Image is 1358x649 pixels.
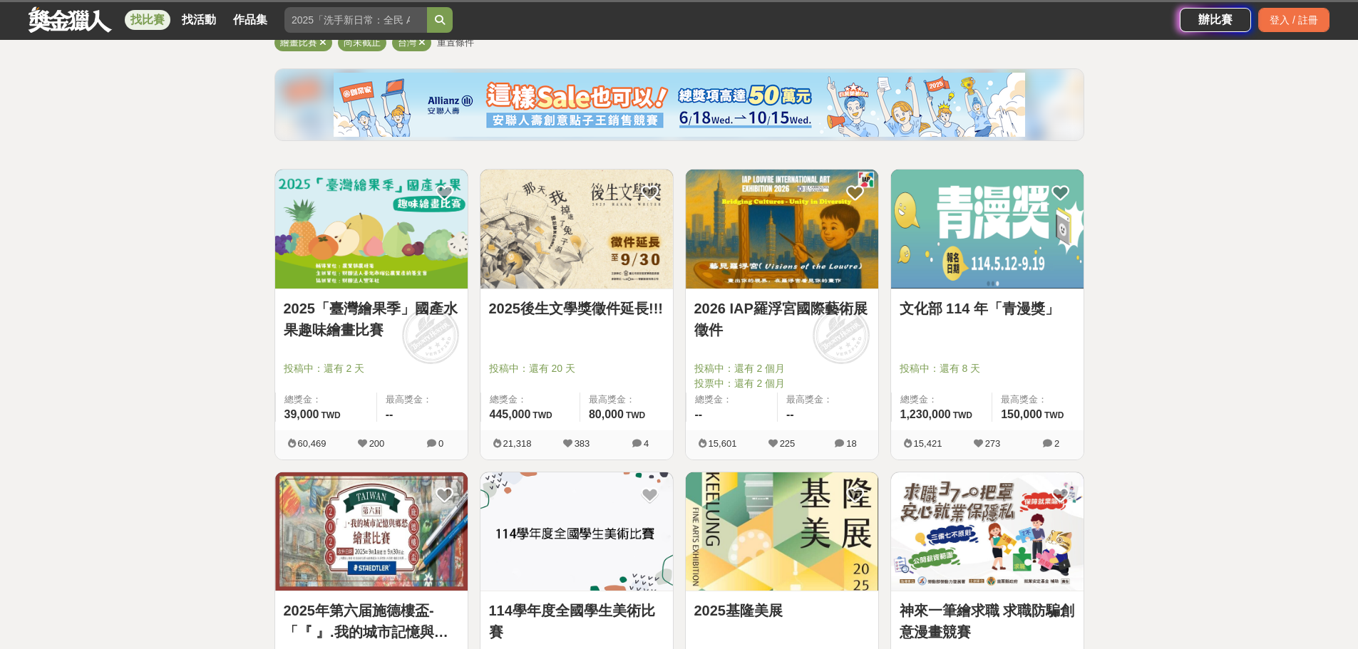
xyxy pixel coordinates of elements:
a: 2025基隆美展 [694,600,870,621]
span: 200 [369,438,385,449]
span: 投票中：還有 2 個月 [694,376,870,391]
a: 作品集 [227,10,273,30]
img: Cover Image [686,472,878,591]
span: TWD [533,410,552,420]
span: 21,318 [503,438,532,449]
img: Cover Image [686,170,878,289]
span: 總獎金： [900,393,984,407]
span: 18 [846,438,856,449]
img: Cover Image [891,170,1084,289]
span: 最高獎金： [386,393,459,407]
span: 繪畫比賽 [280,37,317,48]
span: 225 [780,438,796,449]
span: 150,000 [1001,408,1042,420]
span: 最高獎金： [589,393,664,407]
span: 台灣 [398,37,416,48]
a: 2026 IAP羅浮宮國際藝術展徵件 [694,298,870,341]
a: 神來一筆繪求職 求職防騙創意漫畫競賽 [900,600,1075,643]
span: 273 [985,438,1001,449]
span: 投稿中：還有 2 天 [284,361,459,376]
span: -- [386,408,393,420]
img: Cover Image [480,472,673,591]
span: 80,000 [589,408,624,420]
span: 15,421 [914,438,942,449]
a: 文化部 114 年「青漫獎」 [900,298,1075,319]
a: 2025「臺灣繪果季」國產水果趣味繪畫比賽 [284,298,459,341]
div: 登入 / 註冊 [1258,8,1329,32]
span: 總獎金： [490,393,571,407]
span: 重置條件 [437,37,474,48]
span: 總獎金： [695,393,769,407]
span: 0 [438,438,443,449]
img: Cover Image [275,472,468,591]
img: Cover Image [480,170,673,289]
input: 2025「洗手新日常：全民 ALL IN」洗手歌全台徵選 [284,7,427,33]
span: 投稿中：還有 20 天 [489,361,664,376]
span: 尚未截止 [344,37,381,48]
img: Cover Image [891,472,1084,591]
a: 114學年度全國學生美術比賽 [489,600,664,643]
span: 最高獎金： [1001,393,1074,407]
a: 辦比賽 [1180,8,1251,32]
span: -- [786,408,794,420]
span: 1,230,000 [900,408,951,420]
span: TWD [953,410,972,420]
span: 總獎金： [284,393,368,407]
a: 2025後生文學獎徵件延長!!! [489,298,664,319]
span: 60,469 [298,438,326,449]
a: 2025年第六届施德樓盃-「『 』.我的城市記憶與鄉愁」繪畫比賽 [284,600,459,643]
a: 找活動 [176,10,222,30]
img: Cover Image [275,170,468,289]
span: TWD [321,410,340,420]
span: 383 [575,438,590,449]
span: TWD [1044,410,1064,420]
a: 找比賽 [125,10,170,30]
span: 投稿中：還有 8 天 [900,361,1075,376]
span: 最高獎金： [786,393,870,407]
img: cf4fb443-4ad2-4338-9fa3-b46b0bf5d316.png [334,73,1025,137]
span: 15,601 [709,438,737,449]
span: 投稿中：還有 2 個月 [694,361,870,376]
span: TWD [626,410,645,420]
span: 4 [644,438,649,449]
span: 39,000 [284,408,319,420]
span: 2 [1054,438,1059,449]
span: -- [695,408,703,420]
span: 445,000 [490,408,531,420]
